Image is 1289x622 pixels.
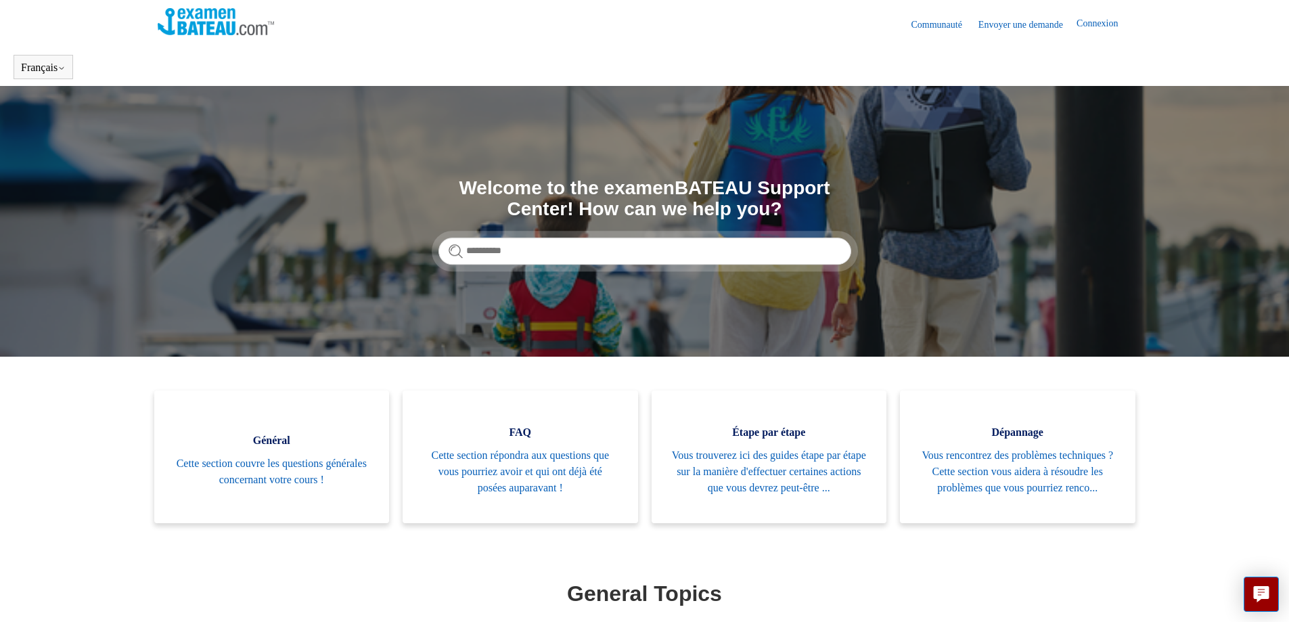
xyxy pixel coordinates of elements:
[158,577,1132,610] h1: General Topics
[175,456,369,488] span: Cette section couvre les questions générales concernant votre cours !
[911,18,975,32] a: Communauté
[1244,577,1279,612] button: Live chat
[672,447,867,496] span: Vous trouverez ici des guides étape par étape sur la manière d'effectuer certaines actions que vo...
[920,424,1115,441] span: Dépannage
[158,8,275,35] img: Page d’accueil du Centre d’aide Examen Bateau
[652,391,887,523] a: Étape par étape Vous trouverez ici des guides étape par étape sur la manière d'effectuer certaine...
[21,62,66,74] button: Français
[154,391,390,523] a: Général Cette section couvre les questions générales concernant votre cours !
[403,391,638,523] a: FAQ Cette section répondra aux questions que vous pourriez avoir et qui ont déjà été posées aupar...
[900,391,1135,523] a: Dépannage Vous rencontrez des problèmes techniques ? Cette section vous aidera à résoudre les pro...
[423,424,618,441] span: FAQ
[920,447,1115,496] span: Vous rencontrez des problèmes techniques ? Cette section vous aidera à résoudre les problèmes que...
[978,18,1077,32] a: Envoyer une demande
[438,178,851,220] h1: Welcome to the examenBATEAU Support Center! How can we help you?
[175,432,369,449] span: Général
[672,424,867,441] span: Étape par étape
[438,238,851,265] input: Rechercher
[423,447,618,496] span: Cette section répondra aux questions que vous pourriez avoir et qui ont déjà été posées auparavant !
[1077,16,1131,32] a: Connexion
